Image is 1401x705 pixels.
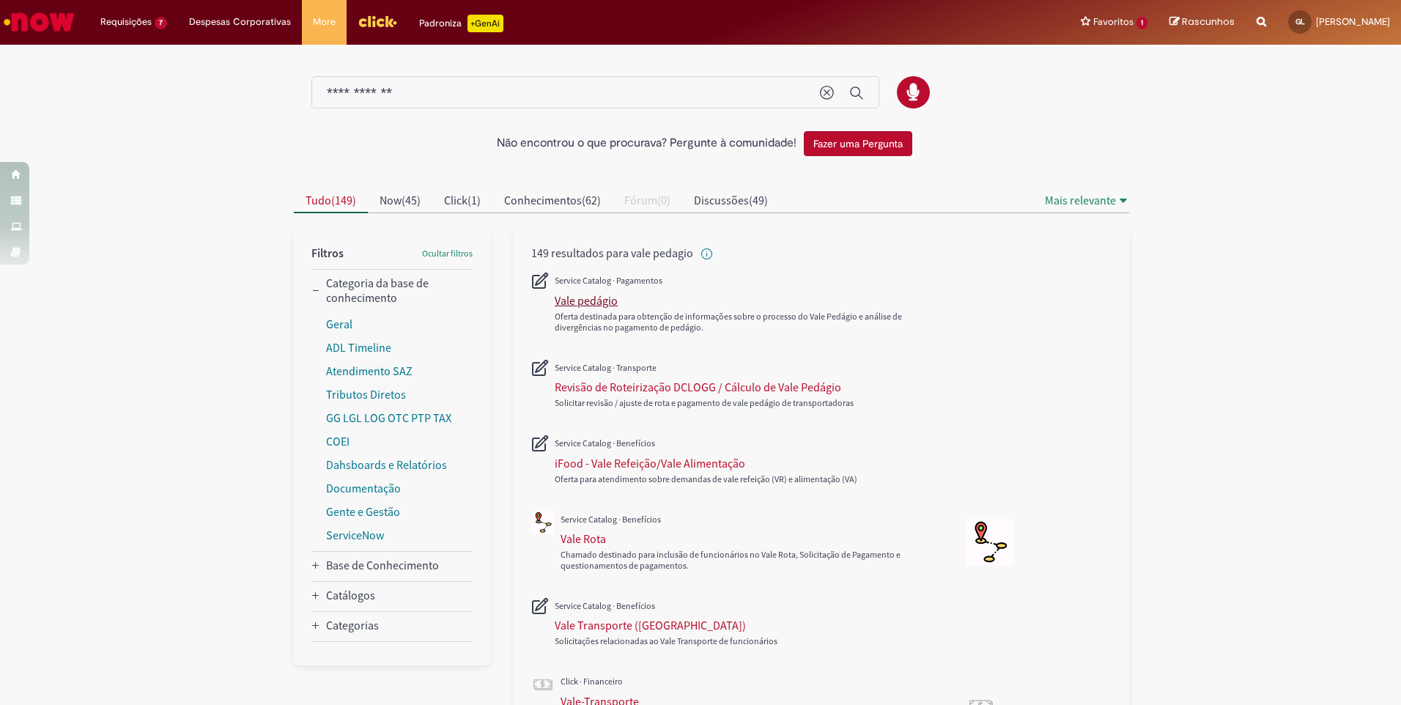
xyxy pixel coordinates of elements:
span: More [313,15,336,29]
img: click_logo_yellow_360x200.png [358,10,397,32]
a: Rascunhos [1169,15,1235,29]
span: Favoritos [1093,15,1134,29]
span: 7 [155,17,167,29]
span: Despesas Corporativas [189,15,291,29]
span: Requisições [100,15,152,29]
p: +GenAi [467,15,503,32]
button: Fazer uma Pergunta [804,131,912,156]
span: GL [1295,17,1305,26]
span: Rascunhos [1182,15,1235,29]
span: 1 [1136,17,1147,29]
span: [PERSON_NAME] [1316,15,1390,28]
img: ServiceNow [1,7,77,37]
div: Padroniza [419,15,503,32]
h2: Não encontrou o que procurava? Pergunte à comunidade! [497,137,796,150]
